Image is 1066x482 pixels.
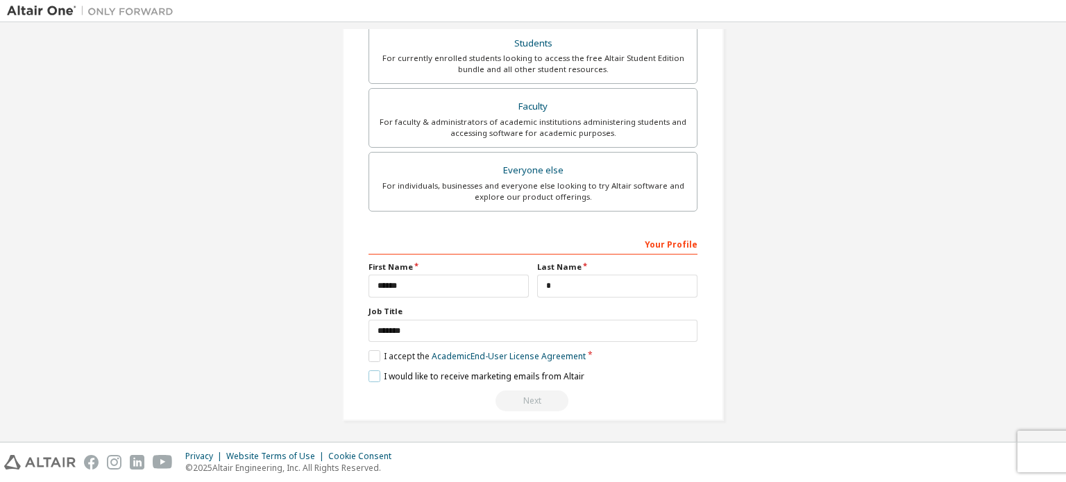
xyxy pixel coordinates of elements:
div: Students [378,34,688,53]
div: For individuals, businesses and everyone else looking to try Altair software and explore our prod... [378,180,688,203]
div: Website Terms of Use [226,451,328,462]
img: Altair One [7,4,180,18]
img: altair_logo.svg [4,455,76,470]
div: Privacy [185,451,226,462]
label: I accept the [369,350,586,362]
img: linkedin.svg [130,455,144,470]
a: Academic End-User License Agreement [432,350,586,362]
div: Your Profile [369,232,697,255]
label: I would like to receive marketing emails from Altair [369,370,584,382]
div: For currently enrolled students looking to access the free Altair Student Edition bundle and all ... [378,53,688,75]
p: © 2025 Altair Engineering, Inc. All Rights Reserved. [185,462,400,474]
div: Everyone else [378,161,688,180]
label: Job Title [369,306,697,317]
label: Last Name [537,261,697,273]
div: For faculty & administrators of academic institutions administering students and accessing softwa... [378,117,688,139]
div: You need to provide your academic email [369,390,697,411]
img: facebook.svg [84,455,99,470]
div: Faculty [378,97,688,117]
label: First Name [369,261,529,273]
img: youtube.svg [153,455,173,470]
div: Cookie Consent [328,451,400,462]
img: instagram.svg [107,455,121,470]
